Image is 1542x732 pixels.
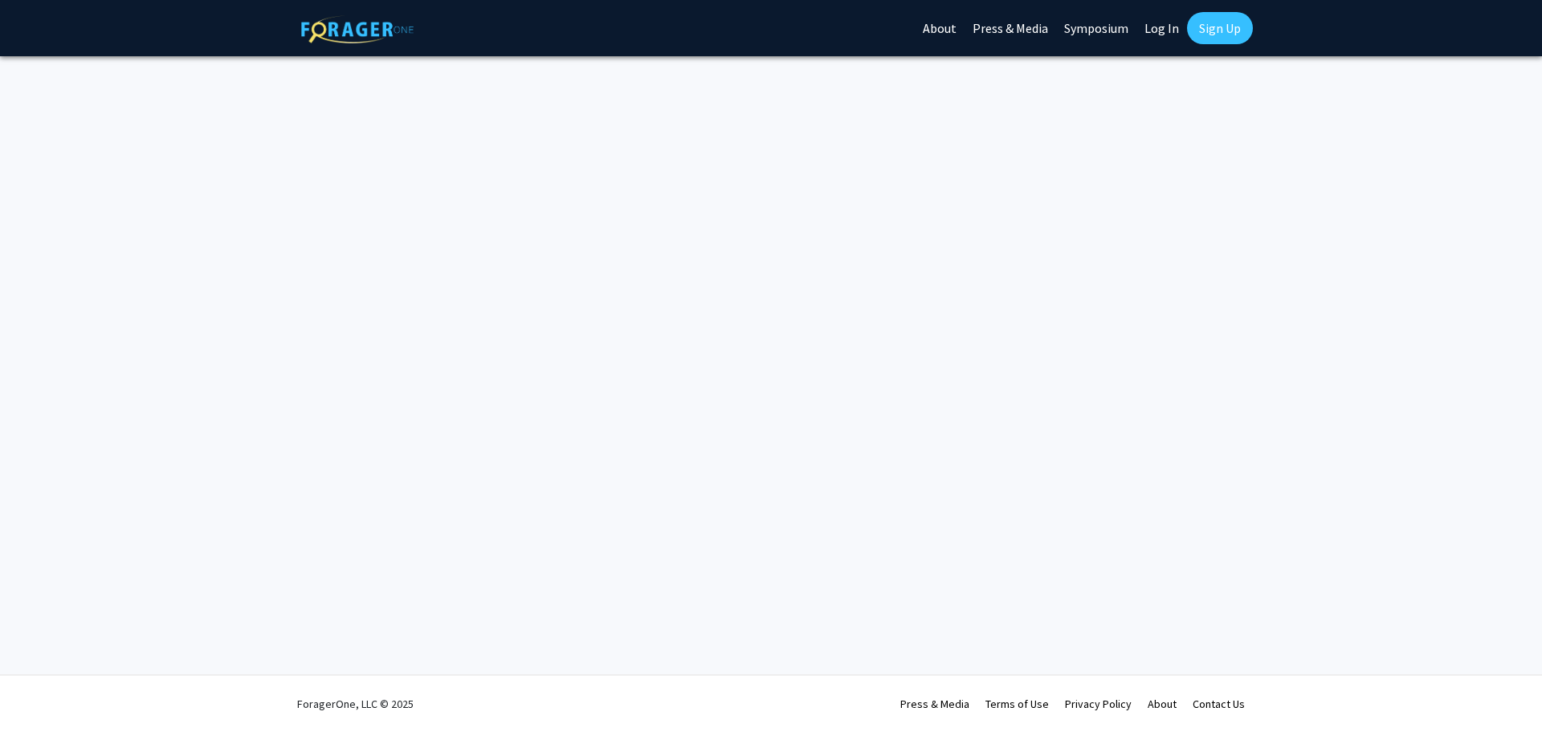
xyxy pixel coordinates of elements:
a: Privacy Policy [1065,697,1132,711]
a: Sign Up [1187,12,1253,44]
a: Press & Media [900,697,969,711]
div: ForagerOne, LLC © 2025 [297,676,414,732]
a: About [1148,697,1177,711]
a: Contact Us [1193,697,1245,711]
a: Terms of Use [985,697,1049,711]
img: ForagerOne Logo [301,15,414,43]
